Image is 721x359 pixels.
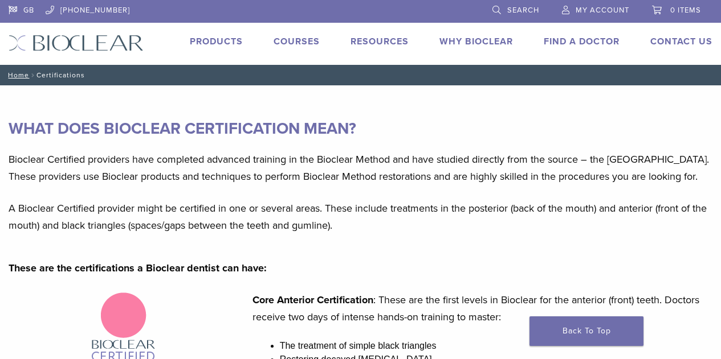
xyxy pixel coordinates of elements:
[439,36,513,47] a: Why Bioclear
[29,72,36,78] span: /
[9,35,144,51] img: Bioclear
[5,71,29,79] a: Home
[9,115,712,142] h3: WHAT DOES BIOCLEAR CERTIFICATION MEAN?
[529,316,643,346] a: Back To Top
[544,36,620,47] a: Find A Doctor
[280,339,712,353] li: The treatment of simple black triangles
[9,262,267,274] strong: These are the certifications a Bioclear dentist can have:
[507,6,539,15] span: Search
[351,36,409,47] a: Resources
[9,200,712,234] p: A Bioclear Certified provider might be certified in one or several areas. These include treatment...
[274,36,320,47] a: Courses
[252,294,373,306] strong: Core Anterior Certification
[252,291,712,325] p: : These are the first levels in Bioclear for the anterior (front) teeth. Doctors receive two days...
[650,36,712,47] a: Contact Us
[670,6,701,15] span: 0 items
[576,6,629,15] span: My Account
[190,36,243,47] a: Products
[9,151,712,185] p: Bioclear Certified providers have completed advanced training in the Bioclear Method and have stu...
